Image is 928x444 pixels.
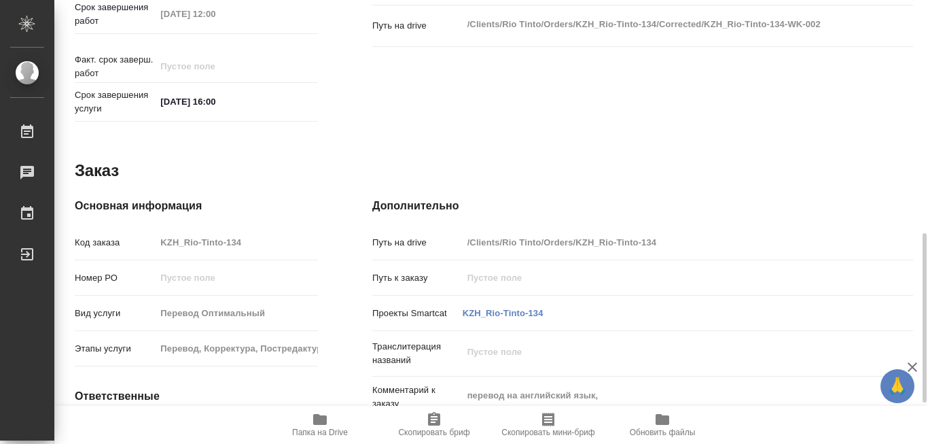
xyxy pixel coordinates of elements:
[463,268,868,288] input: Пустое поле
[630,428,696,437] span: Обновить файлы
[491,406,605,444] button: Скопировать мини-бриф
[463,384,868,407] textarea: перевод на английский язык,
[263,406,377,444] button: Папка на Drive
[156,92,274,112] input: ✎ Введи что-нибудь
[605,406,719,444] button: Обновить файлы
[156,303,318,323] input: Пустое поле
[463,13,868,36] textarea: /Clients/Rio Tinto/Orders/KZH_Rio-Tinto-134/Corrected/KZH_Rio-Tinto-134-WK-002
[463,308,543,318] a: KZH_Rio-Tinto-134
[156,4,274,24] input: Пустое поле
[75,160,119,182] h2: Заказ
[75,236,156,250] p: Код заказа
[156,56,274,76] input: Пустое поле
[372,271,463,285] p: Путь к заказу
[156,339,318,358] input: Пустое поле
[372,383,463,411] p: Комментарий к заказу
[501,428,594,437] span: Скопировать мини-бриф
[372,340,463,367] p: Транслитерация названий
[75,307,156,320] p: Вид услуги
[75,342,156,356] p: Этапы услуги
[372,198,913,214] h4: Дополнительно
[75,1,156,28] p: Срок завершения работ
[886,372,909,400] span: 🙏
[372,307,463,320] p: Проекты Smartcat
[156,268,318,288] input: Пустое поле
[398,428,469,437] span: Скопировать бриф
[292,428,348,437] span: Папка на Drive
[75,388,318,405] h4: Ответственные
[377,406,491,444] button: Скопировать бриф
[75,53,156,80] p: Факт. срок заверш. работ
[156,233,318,252] input: Пустое поле
[75,271,156,285] p: Номер РО
[463,233,868,252] input: Пустое поле
[75,198,318,214] h4: Основная информация
[372,19,463,33] p: Путь на drive
[880,369,914,403] button: 🙏
[372,236,463,250] p: Путь на drive
[75,88,156,116] p: Срок завершения услуги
